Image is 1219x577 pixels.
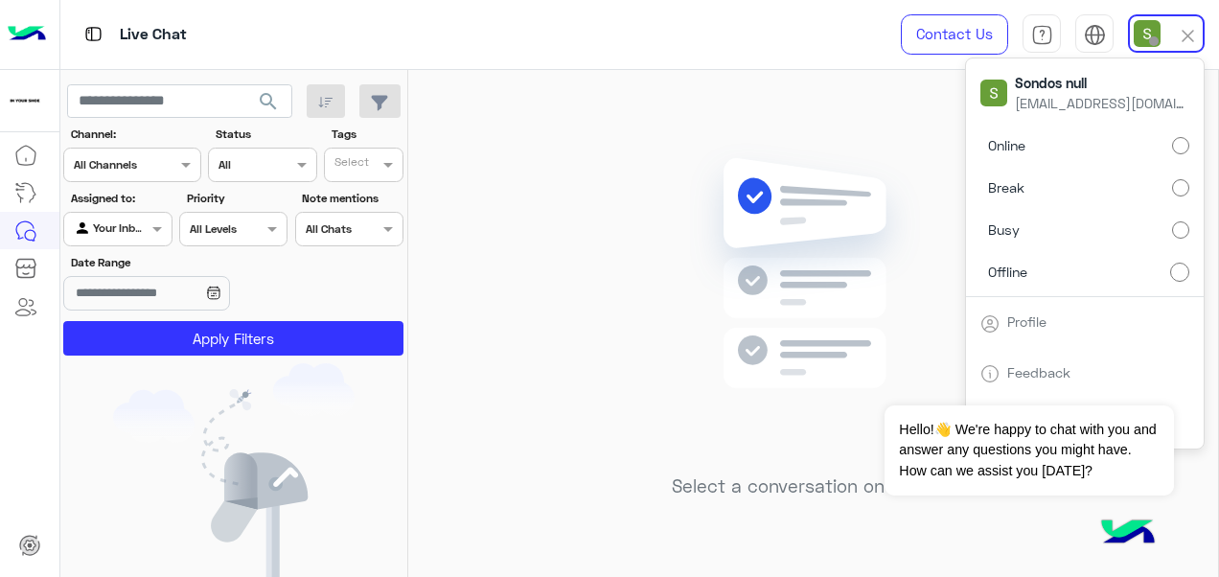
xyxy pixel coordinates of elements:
[1031,24,1053,46] img: tab
[675,143,952,461] img: no messages
[1170,263,1189,282] input: Offline
[988,219,1020,240] span: Busy
[216,126,314,143] label: Status
[1015,93,1187,113] span: [EMAIL_ADDRESS][DOMAIN_NAME]
[1172,179,1189,196] input: Break
[1134,20,1161,47] img: userImage
[988,262,1027,282] span: Offline
[672,475,954,497] h5: Select a conversation on the left
[332,126,402,143] label: Tags
[1084,24,1106,46] img: tab
[302,190,401,207] label: Note mentions
[901,14,1008,55] a: Contact Us
[1023,14,1061,55] a: tab
[1172,221,1189,239] input: Busy
[980,80,1007,106] img: userImage
[332,153,369,175] div: Select
[71,126,199,143] label: Channel:
[71,190,170,207] label: Assigned to:
[988,177,1024,197] span: Break
[71,254,286,271] label: Date Range
[187,190,286,207] label: Priority
[81,22,105,46] img: tab
[1007,313,1046,330] a: Profile
[885,405,1173,496] span: Hello!👋 We're happy to chat with you and answer any questions you might have. How can we assist y...
[8,14,46,55] img: Logo
[1172,137,1189,154] input: Online
[63,321,403,356] button: Apply Filters
[988,135,1025,155] span: Online
[1015,73,1187,93] span: Sondos null
[245,84,292,126] button: search
[980,314,1000,334] img: tab
[120,22,187,48] p: Live Chat
[8,83,42,118] img: 923305001092802
[257,90,280,113] span: search
[1094,500,1161,567] img: hulul-logo.png
[1177,25,1199,47] img: close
